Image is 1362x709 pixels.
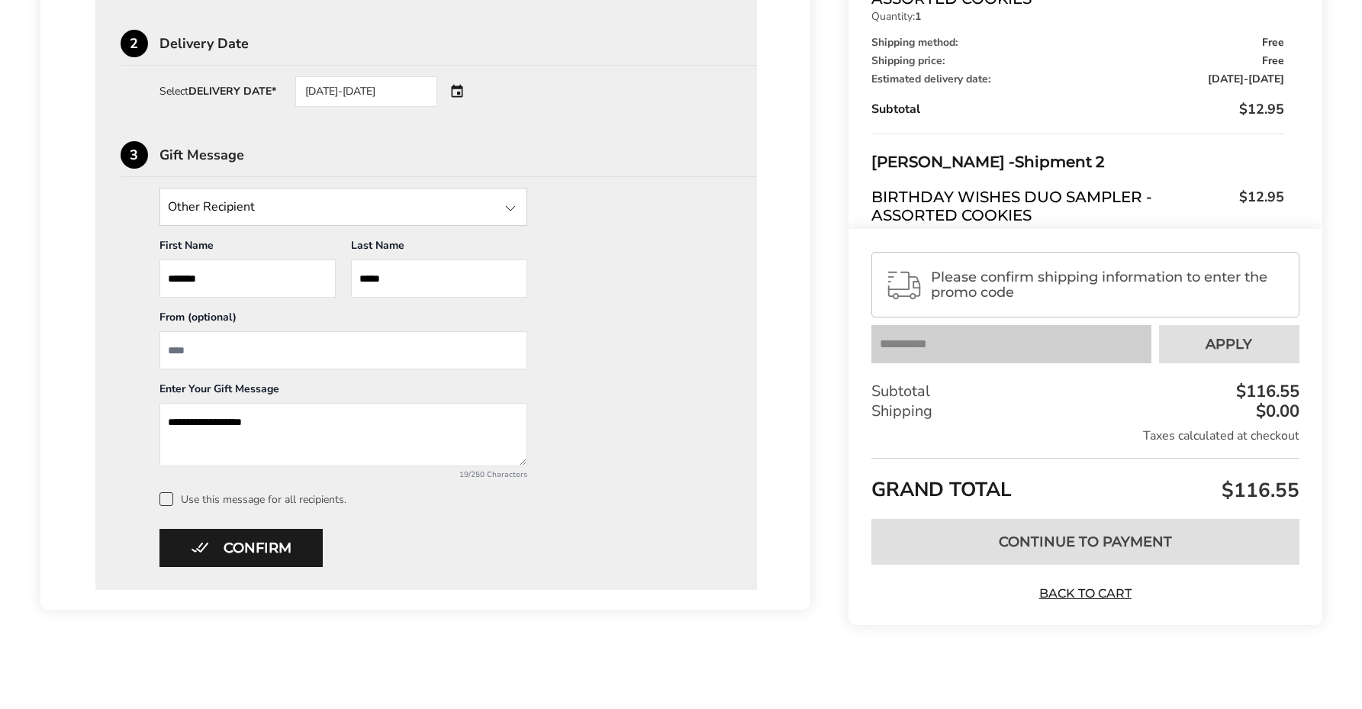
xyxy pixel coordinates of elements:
p: Quantity: [871,11,1283,22]
textarea: Add a message [159,403,527,466]
span: $12.95 [1239,100,1284,118]
div: Shipment 2 [871,150,1283,175]
span: Free [1262,56,1284,66]
p: Quantity: [871,228,1283,239]
div: Delivery Date [159,37,758,50]
span: - [1208,74,1284,85]
button: Continue to Payment [871,519,1299,565]
div: Select [159,86,276,97]
div: Shipping price: [871,56,1283,66]
span: Free [1262,37,1284,48]
div: GRAND TOTAL [871,459,1299,508]
div: [DATE]-[DATE] [295,76,437,107]
div: First Name [159,238,336,259]
strong: 1 [915,9,921,24]
input: Last Name [351,259,527,298]
div: Taxes calculated at checkout [871,428,1299,445]
div: Subtotal [871,100,1283,118]
input: State [159,188,527,226]
span: [DATE] [1248,72,1284,86]
span: Apply [1206,338,1252,352]
div: 3 [121,141,148,169]
span: [DATE] [1208,72,1244,86]
div: $116.55 [1232,384,1299,401]
div: Gift Message [159,148,758,162]
label: Use this message for all recipients. [159,492,733,506]
div: Estimated delivery date: [871,74,1283,85]
span: Birthday Wishes Duo Sampler - Assorted Cookies [871,188,1231,224]
div: Last Name [351,238,527,259]
div: Shipping [871,402,1299,422]
strong: DELIVERY DATE* [188,84,276,98]
strong: 1 [915,226,921,240]
span: Please confirm shipping information to enter the promo code [931,270,1285,301]
div: $0.00 [1252,404,1299,421]
div: Shipping method: [871,37,1283,48]
div: From (optional) [159,310,527,331]
input: From [159,331,527,369]
div: 2 [121,30,148,57]
button: Apply [1159,326,1299,364]
div: Enter Your Gift Message [159,382,527,403]
input: First Name [159,259,336,298]
div: 19/250 Characters [159,469,527,480]
a: Birthday Wishes Duo Sampler - Assorted Cookies$12.95 [871,188,1283,224]
div: Subtotal [871,382,1299,402]
span: [PERSON_NAME] - [871,153,1015,171]
span: $116.55 [1218,477,1299,504]
span: $12.95 [1232,188,1284,221]
a: Back to Cart [1032,585,1138,602]
button: Confirm button [159,529,323,567]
